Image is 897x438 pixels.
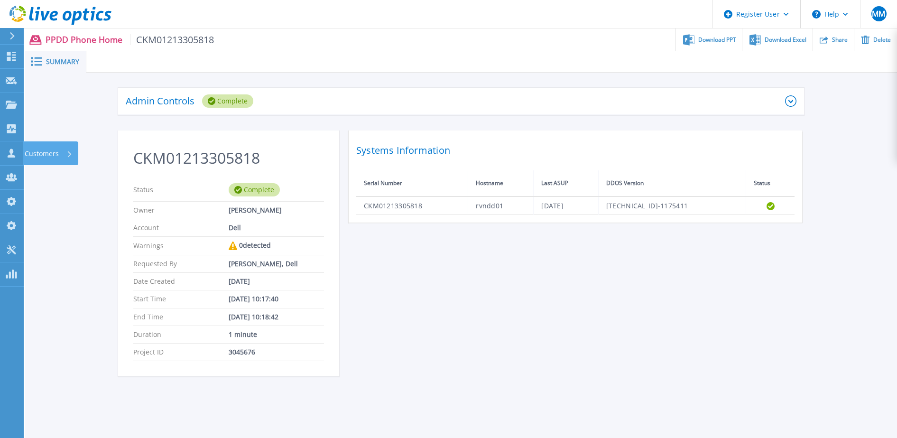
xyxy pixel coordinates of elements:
span: Download PPT [698,37,736,43]
p: Project ID [133,348,229,356]
p: Customers [25,141,59,166]
th: Serial Number [356,170,468,196]
span: Summary [46,58,79,65]
p: Start Time [133,295,229,303]
h2: Systems Information [356,142,795,159]
span: Share [832,37,848,43]
p: Account [133,224,229,232]
p: Admin Controls [126,96,194,106]
span: Delete [873,37,891,43]
span: MM [872,10,885,18]
p: PPDD Phone Home [46,34,214,45]
p: Date Created [133,278,229,285]
th: Hostname [468,170,534,196]
div: Dell [229,224,324,232]
div: [PERSON_NAME] [229,206,324,214]
div: [DATE] 10:17:40 [229,295,324,303]
span: Download Excel [765,37,806,43]
div: [DATE] [229,278,324,285]
td: rvndd01 [468,196,534,215]
p: Warnings [133,242,229,250]
td: [DATE] [534,196,598,215]
td: CKM01213305818 [356,196,468,215]
th: DDOS Version [598,170,746,196]
td: [TECHNICAL_ID]-1175411 [598,196,746,215]
p: Status [133,183,229,196]
div: [PERSON_NAME], Dell [229,260,324,268]
div: Complete [229,183,280,196]
div: Complete [202,94,253,108]
p: Duration [133,331,229,338]
th: Status [746,170,795,196]
div: 0 detected [229,242,324,250]
div: [DATE] 10:18:42 [229,313,324,321]
p: Requested By [133,260,229,268]
h2: CKM01213305818 [133,149,324,167]
th: Last ASUP [534,170,598,196]
p: Owner [133,206,229,214]
p: End Time [133,313,229,321]
div: 1 minute [229,331,324,338]
div: 3045676 [229,348,324,356]
span: CKM01213305818 [130,34,214,45]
